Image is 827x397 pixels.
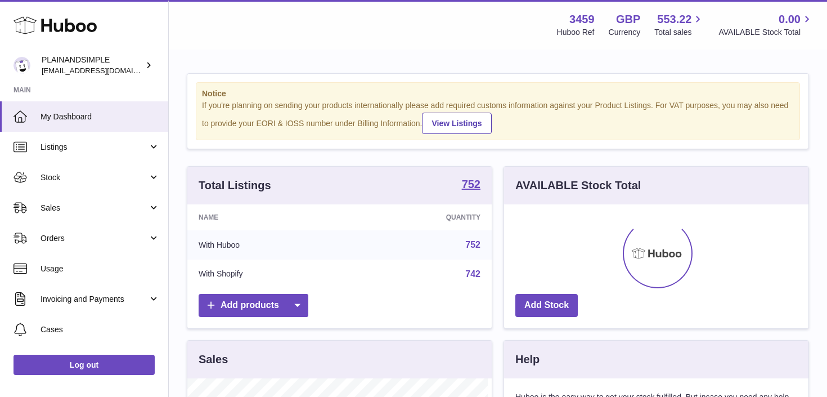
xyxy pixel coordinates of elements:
span: Listings [41,142,148,153]
strong: 752 [462,179,480,190]
h3: Sales [199,352,228,367]
strong: 3459 [569,12,595,27]
h3: Help [515,352,540,367]
div: Huboo Ref [557,27,595,38]
a: 752 [465,240,480,249]
img: duco@plainandsimple.com [14,57,30,74]
th: Quantity [352,204,492,230]
a: View Listings [422,113,491,134]
a: 553.22 Total sales [654,12,704,38]
span: Invoicing and Payments [41,294,148,305]
div: PLAINANDSIMPLE [42,55,143,76]
a: 742 [465,269,480,279]
span: Total sales [654,27,704,38]
span: Cases [41,324,160,335]
span: Usage [41,264,160,274]
div: Currency [609,27,641,38]
span: [EMAIL_ADDRESS][DOMAIN_NAME] [42,66,165,75]
span: 553.22 [657,12,691,27]
td: With Huboo [187,230,352,260]
span: Sales [41,203,148,213]
a: Log out [14,355,155,375]
span: Stock [41,172,148,183]
strong: GBP [616,12,640,27]
a: 0.00 AVAILABLE Stock Total [718,12,813,38]
span: Orders [41,233,148,244]
th: Name [187,204,352,230]
span: 0.00 [779,12,801,27]
h3: AVAILABLE Stock Total [515,178,641,193]
strong: Notice [202,88,794,99]
a: 752 [462,179,480,192]
div: If you're planning on sending your products internationally please add required customs informati... [202,100,794,134]
a: Add products [199,294,308,317]
a: Add Stock [515,294,578,317]
td: With Shopify [187,260,352,289]
span: My Dashboard [41,111,160,122]
h3: Total Listings [199,178,271,193]
span: AVAILABLE Stock Total [718,27,813,38]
